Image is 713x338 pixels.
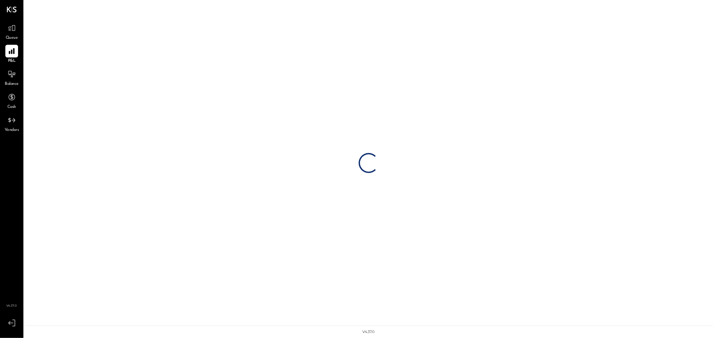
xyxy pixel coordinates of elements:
[6,35,18,41] span: Queue
[363,329,375,335] div: v 4.37.0
[0,114,23,133] a: Vendors
[0,22,23,41] a: Queue
[5,81,19,87] span: Balance
[7,104,16,110] span: Cash
[0,45,23,64] a: P&L
[0,91,23,110] a: Cash
[8,58,16,64] span: P&L
[5,127,19,133] span: Vendors
[0,68,23,87] a: Balance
